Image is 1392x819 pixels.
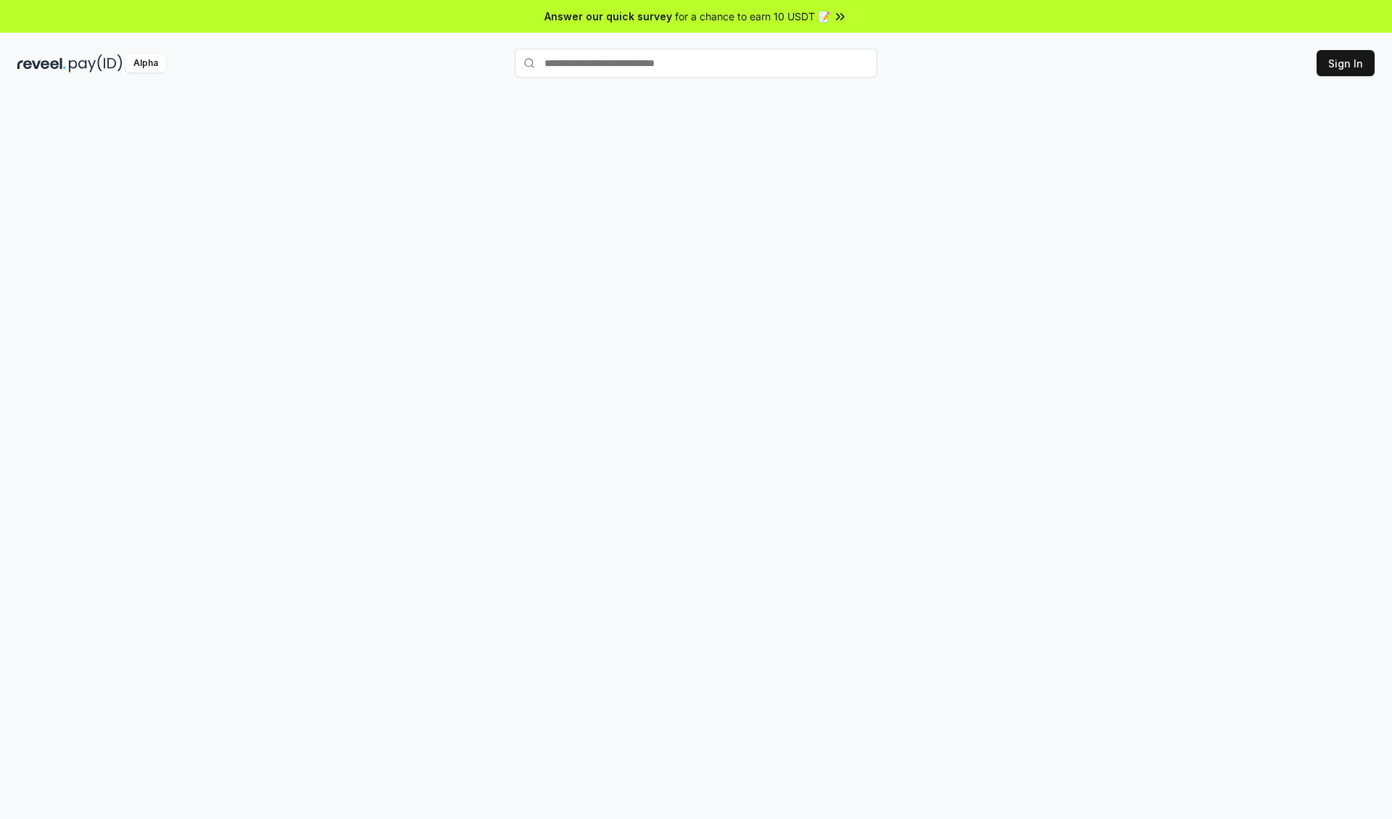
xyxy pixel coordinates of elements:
img: reveel_dark [17,54,66,73]
span: for a chance to earn 10 USDT 📝 [675,9,830,24]
img: pay_id [69,54,123,73]
div: Alpha [125,54,166,73]
button: Sign In [1317,50,1375,76]
span: Answer our quick survey [544,9,672,24]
